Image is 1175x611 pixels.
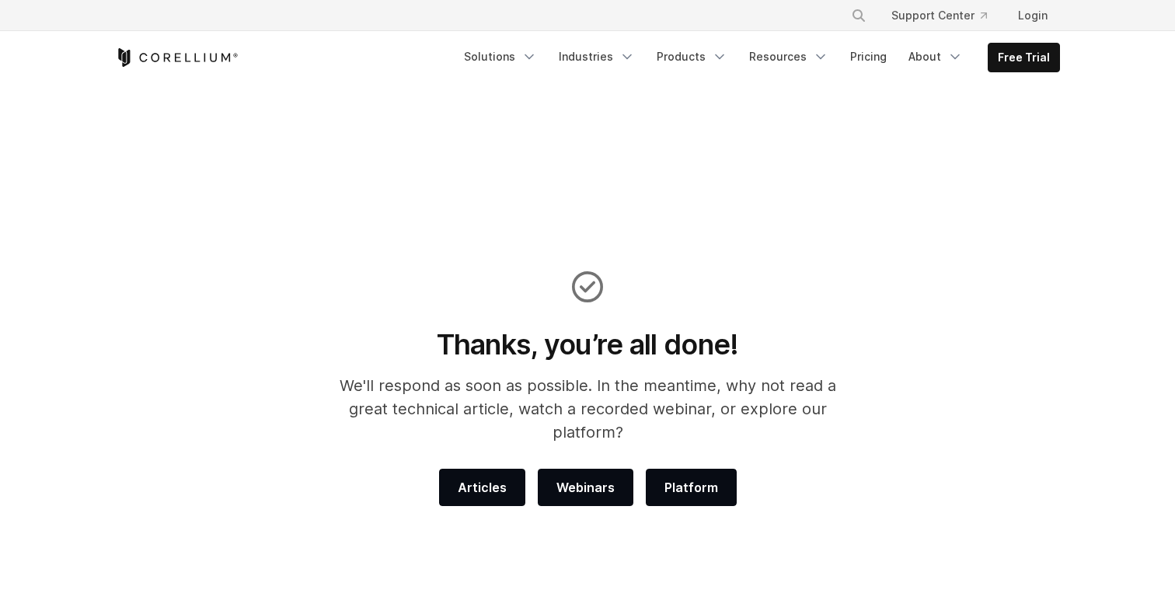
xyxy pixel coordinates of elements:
[646,469,737,506] a: Platform
[455,43,546,71] a: Solutions
[879,2,999,30] a: Support Center
[556,478,615,497] span: Webinars
[319,327,857,361] h1: Thanks, you’re all done!
[439,469,525,506] a: Articles
[1006,2,1060,30] a: Login
[538,469,633,506] a: Webinars
[832,2,1060,30] div: Navigation Menu
[458,478,507,497] span: Articles
[899,43,972,71] a: About
[988,44,1059,72] a: Free Trial
[841,43,896,71] a: Pricing
[845,2,873,30] button: Search
[115,48,239,67] a: Corellium Home
[664,478,718,497] span: Platform
[319,374,857,444] p: We'll respond as soon as possible. In the meantime, why not read a great technical article, watch...
[455,43,1060,72] div: Navigation Menu
[549,43,644,71] a: Industries
[740,43,838,71] a: Resources
[647,43,737,71] a: Products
